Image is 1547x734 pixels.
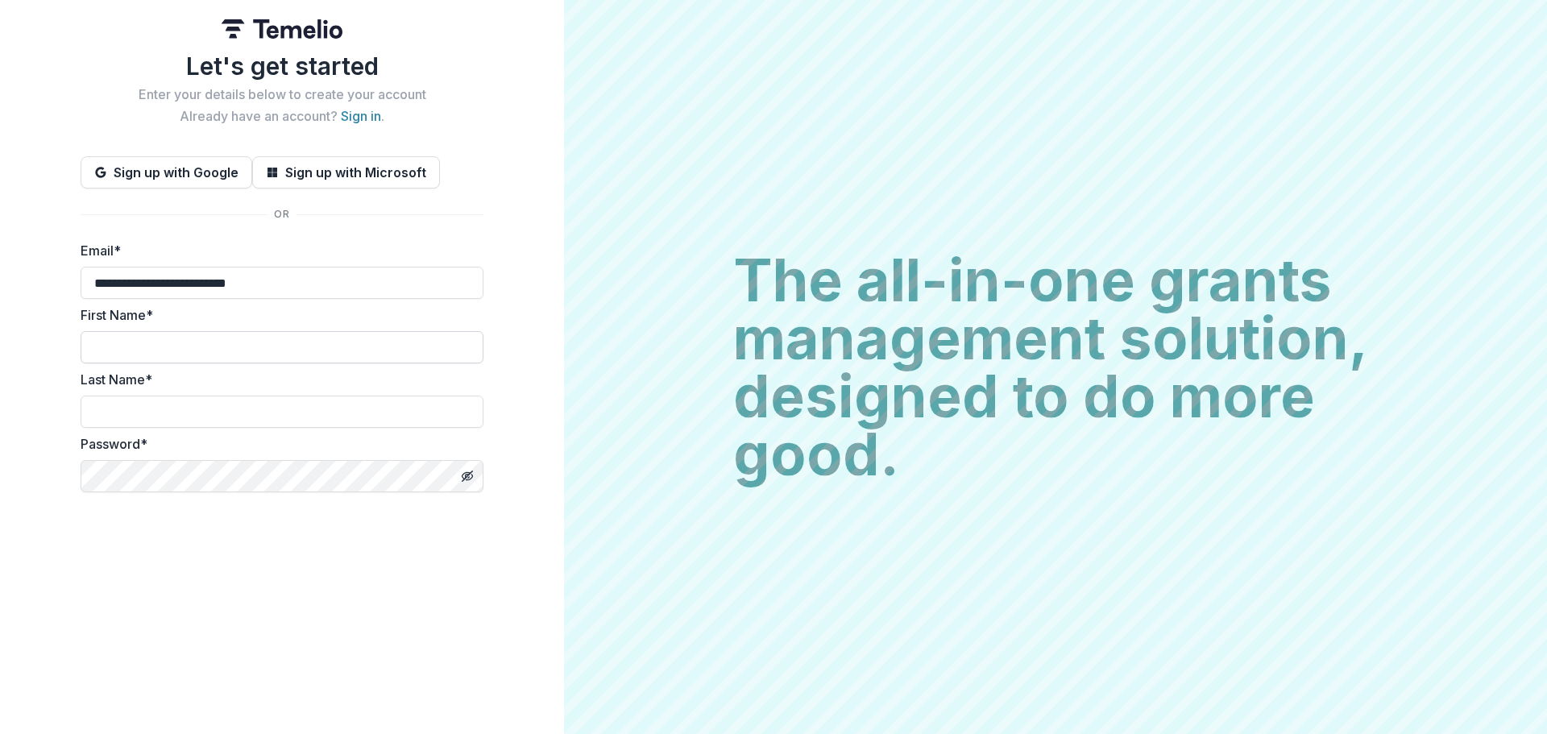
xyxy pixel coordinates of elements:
img: Temelio [222,19,342,39]
label: Password [81,434,474,454]
a: Sign in [341,108,381,124]
h2: Enter your details below to create your account [81,87,483,102]
label: Last Name [81,370,474,389]
button: Toggle password visibility [454,463,480,489]
label: Email [81,241,474,260]
label: First Name [81,305,474,325]
button: Sign up with Microsoft [252,156,440,189]
h1: Let's get started [81,52,483,81]
h2: Already have an account? . [81,109,483,124]
button: Sign up with Google [81,156,252,189]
